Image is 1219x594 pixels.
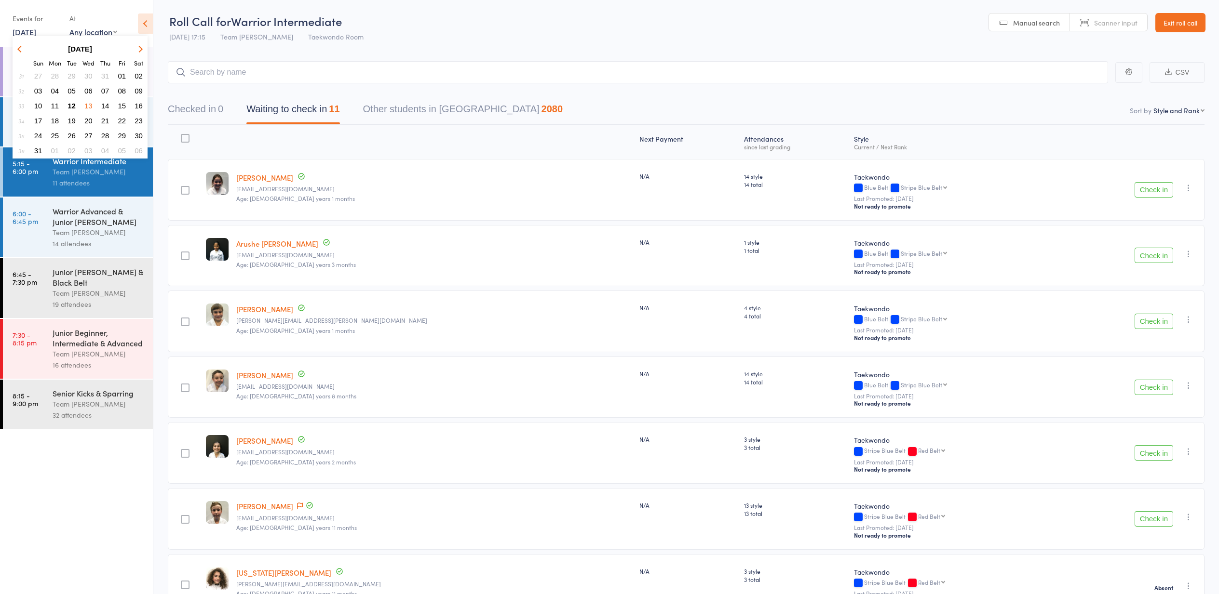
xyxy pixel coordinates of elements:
div: Blue Belt [854,250,1051,258]
a: [PERSON_NAME] [236,304,293,314]
time: 6:45 - 7:30 pm [13,270,37,286]
button: 11 [48,99,63,112]
span: 10 [34,102,42,110]
a: [PERSON_NAME] [236,436,293,446]
button: 14 [98,99,113,112]
button: 29 [64,69,79,82]
small: t.krokos@hotmail.com [236,581,632,587]
span: 01 [118,72,126,80]
div: Junior [PERSON_NAME] & Black Belt [53,266,145,288]
button: 24 [31,129,46,142]
button: 18 [48,114,63,127]
small: chrisaspo43@gmail.com [236,383,632,390]
div: Team [PERSON_NAME] [53,288,145,299]
div: Senior Kicks & Sparring [53,388,145,398]
button: 30 [81,69,96,82]
span: 14 [101,102,109,110]
strong: Absent [1154,584,1173,592]
div: Warrior Intermediate [53,156,145,166]
span: Age: [DEMOGRAPHIC_DATA] years 3 months [236,260,356,268]
a: [PERSON_NAME] [236,172,293,183]
small: Last Promoted: [DATE] [854,459,1051,465]
small: Friday [119,59,125,67]
button: 17 [31,114,46,127]
span: 3 style [744,567,846,575]
a: 6:00 -6:45 pmWarrior Advanced & Junior [PERSON_NAME]Team [PERSON_NAME]14 attendees [3,198,153,257]
div: Atten­dances [740,129,850,155]
span: 3 style [744,435,846,443]
time: 8:15 - 9:00 pm [13,392,38,407]
span: 15 [118,102,126,110]
span: 11 [51,102,59,110]
div: Team [PERSON_NAME] [53,227,145,238]
div: 19 attendees [53,299,145,310]
span: Age: [DEMOGRAPHIC_DATA] years 1 months [236,326,355,334]
div: Taekwondo [854,172,1051,182]
em: 33 [18,102,24,110]
button: 26 [64,129,79,142]
span: 14 total [744,378,846,386]
button: 23 [131,114,146,127]
button: 09 [131,84,146,97]
span: 14 total [744,180,846,188]
button: 06 [131,144,146,157]
div: Not ready to promote [854,334,1051,342]
small: Saturday [134,59,143,67]
img: image1660286806.png [206,567,229,590]
a: Exit roll call [1155,13,1205,32]
span: Age: [DEMOGRAPHIC_DATA] years 1 months [236,194,355,202]
button: 21 [98,114,113,127]
div: Red Belt [918,579,940,585]
span: 18 [51,117,59,125]
div: Any location [69,26,117,37]
div: Events for [13,11,60,26]
button: 25 [48,129,63,142]
small: soula.josevski@gmail.com [236,449,632,455]
a: [DATE] [13,26,36,37]
span: Age: [DEMOGRAPHIC_DATA] years 2 months [236,458,356,466]
span: 31 [34,146,42,155]
label: Sort by [1130,106,1151,115]
span: 26 [68,132,76,140]
img: image1659074514.png [206,370,229,392]
span: Team [PERSON_NAME] [220,32,293,41]
small: andrea.andric.88@gmail.com [236,317,632,324]
span: 05 [118,146,126,155]
span: 03 [84,146,93,155]
button: Check in [1135,314,1173,329]
small: Tuesday [67,59,77,67]
div: N/A [639,172,736,180]
small: renshaw_kate@hotmail.com [236,515,632,521]
span: 29 [118,132,126,140]
span: Taekwondo Room [308,32,364,41]
div: Stripe Blue Belt [901,316,942,322]
span: Warrior Intermediate [231,13,342,29]
a: [PERSON_NAME] [236,370,293,380]
small: kristinapoljak01@gmail.com [236,185,632,192]
small: Sunday [33,59,43,67]
span: 1 style [744,238,846,246]
span: 31 [101,72,109,80]
button: 04 [98,144,113,157]
div: N/A [639,370,736,378]
img: image1716359571.png [206,435,229,458]
span: 28 [101,132,109,140]
span: 03 [34,87,42,95]
span: 13 total [744,509,846,517]
button: 08 [115,84,130,97]
span: 07 [101,87,109,95]
a: 6:45 -7:30 pmJunior [PERSON_NAME] & Black BeltTeam [PERSON_NAME]19 attendees [3,258,153,318]
div: 11 [329,104,339,114]
span: Age: [DEMOGRAPHIC_DATA] years 8 months [236,392,356,400]
div: Stripe Blue Belt [901,250,942,256]
button: 15 [115,99,130,112]
span: Roll Call for [169,13,231,29]
a: 4:00 -4:30 pmNinja (5&6yrs)Team [PERSON_NAME]14 attendees [3,47,153,96]
em: 32 [18,87,24,95]
div: Stripe Blue Belt [901,382,942,388]
div: Team [PERSON_NAME] [53,348,145,359]
time: 5:15 - 6:00 pm [13,159,38,175]
span: 22 [118,117,126,125]
span: 05 [68,87,76,95]
div: Warrior Advanced & Junior [PERSON_NAME] [53,206,145,227]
